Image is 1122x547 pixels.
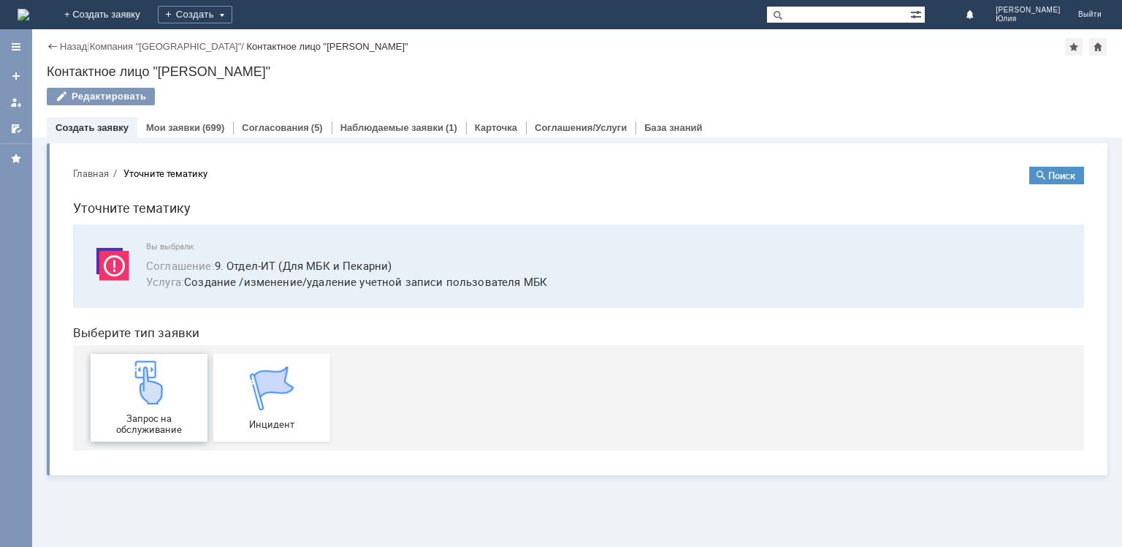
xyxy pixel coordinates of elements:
[968,12,1023,29] button: Поиск
[446,122,457,133] div: (1)
[66,205,110,249] img: get23c147a1b4124cbfa18e19f2abec5e8f
[85,87,1005,97] span: Вы выбрали:
[158,6,232,23] div: Создать
[644,122,702,133] a: База знаний
[12,170,1023,185] header: Выберите тип заявки
[29,199,146,287] a: Запрос на обслуживание
[340,122,443,133] a: Наблюдаемые заявки
[146,122,200,133] a: Мои заявки
[152,199,269,287] a: Инцидент
[188,211,232,255] img: get067d4ba7cf7247ad92597448b2db9300
[85,118,1005,135] span: Создание /изменение/удаление учетной записи пользователя МБК
[247,41,408,52] div: Контактное лицо "[PERSON_NAME]"
[1089,38,1107,56] div: Сделать домашней страницей
[56,122,129,133] a: Создать заявку
[90,41,247,52] div: /
[4,64,28,88] a: Создать заявку
[475,122,517,133] a: Карточка
[85,102,330,119] button: Соглашение:9. Отдел-ИТ (Для МБК и Пекарни)
[60,41,87,52] a: Назад
[4,91,28,114] a: Мои заявки
[12,42,1023,64] h1: Уточните тематику
[4,117,28,140] a: Мои согласования
[18,9,29,20] img: logo
[29,87,73,131] img: svg%3E
[996,15,1061,23] span: Юлия
[90,41,242,52] a: Компания "[GEOGRAPHIC_DATA]"
[242,122,309,133] a: Согласования
[87,40,89,51] div: |
[85,103,153,118] span: Соглашение :
[202,122,224,133] div: (699)
[910,7,925,20] span: Расширенный поиск
[311,122,323,133] div: (5)
[1065,38,1083,56] div: Добавить в избранное
[18,9,29,20] a: Перейти на домашнюю страницу
[85,119,123,134] span: Услуга :
[34,258,142,280] span: Запрос на обслуживание
[62,13,146,24] div: Уточните тематику
[12,12,47,25] button: Главная
[996,6,1061,15] span: [PERSON_NAME]
[535,122,627,133] a: Соглашения/Услуги
[47,64,1107,79] div: Контактное лицо "[PERSON_NAME]"
[156,264,264,275] span: Инцидент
